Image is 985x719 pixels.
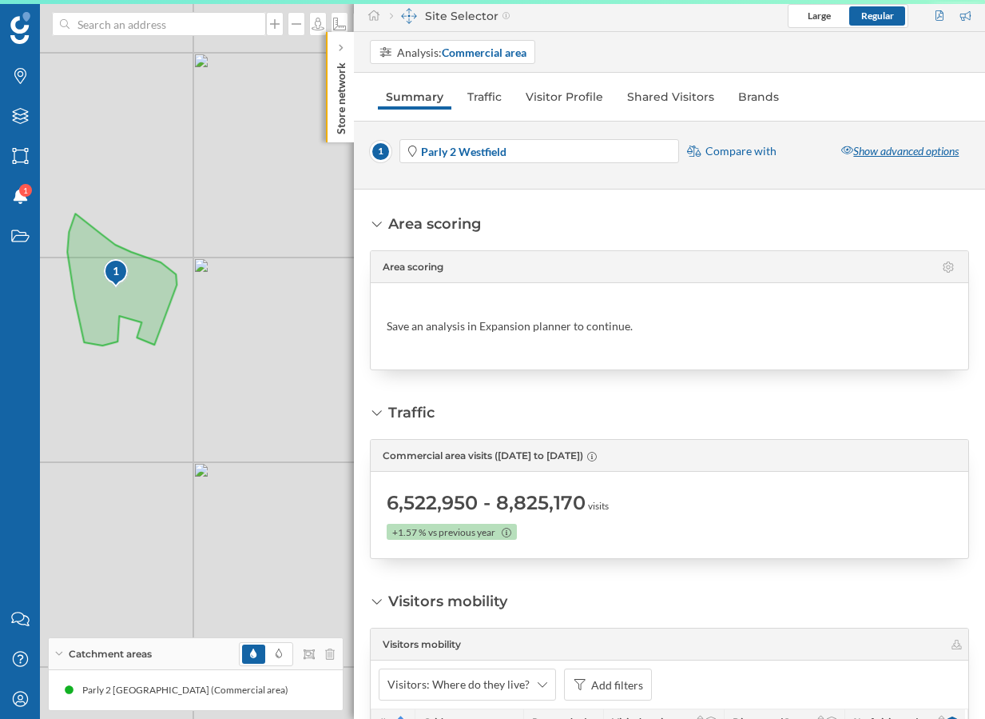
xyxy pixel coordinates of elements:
img: Geoblink Logo [10,12,30,44]
span: Large [808,10,831,22]
span: +1.57 % [392,525,426,540]
span: 1 [23,182,28,198]
div: Site Selector [390,8,510,24]
div: Visitors mobility [388,591,507,612]
p: Store network [333,56,349,134]
div: Show advanced options [832,138,968,166]
div: 1 [103,263,129,279]
a: Summary [378,84,451,110]
div: Parly 2 [GEOGRAPHIC_DATA] (Commercial area) [82,682,296,698]
span: 6,522,950 - 8,825,170 [387,490,586,516]
img: pois-map-marker.svg [103,258,130,290]
span: Commercial area visits ([DATE] to [DATE]) [383,449,583,463]
div: Save an analysis in Expansion planner to continue. [387,318,633,334]
div: Add filters [591,677,643,693]
div: 1 [103,258,127,287]
div: Analysis: [397,44,526,61]
span: Compare with [705,143,776,159]
a: Shared Visitors [619,84,722,110]
span: Catchment areas [69,647,152,661]
img: dashboards-manager.svg [401,8,417,24]
span: Area scoring [383,260,443,274]
a: Visitor Profile [518,84,611,110]
span: Support [34,11,91,26]
span: Visitors: Where do they live? [387,677,530,693]
div: Area scoring [388,214,481,234]
span: 1 [370,141,391,162]
span: Visitors mobility [383,637,461,652]
span: vs previous year [428,525,495,540]
strong: Commercial area [442,46,526,59]
a: Traffic [459,84,510,110]
div: Traffic [388,402,435,423]
a: Brands [730,84,787,110]
span: visits [588,499,609,513]
span: Regular [861,10,894,22]
strong: Parly 2 Westfield [421,145,506,158]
